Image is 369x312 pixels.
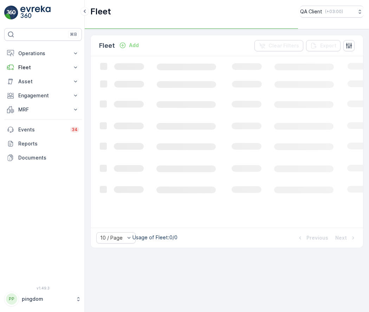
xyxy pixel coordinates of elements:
[129,42,139,49] p: Add
[18,78,68,85] p: Asset
[18,50,68,57] p: Operations
[335,234,347,241] p: Next
[4,137,82,151] a: Reports
[4,6,18,20] img: logo
[116,41,142,50] button: Add
[296,234,329,242] button: Previous
[4,292,82,306] button: PPpingdom
[300,8,322,15] p: QA Client
[254,40,303,51] button: Clear Filters
[18,106,68,113] p: MRF
[306,234,328,241] p: Previous
[18,64,68,71] p: Fleet
[18,140,79,147] p: Reports
[6,293,17,305] div: PP
[4,103,82,117] button: MRF
[325,9,343,14] p: ( +03:00 )
[70,32,77,37] p: ⌘B
[4,123,82,137] a: Events34
[306,40,341,51] button: Export
[4,60,82,74] button: Fleet
[18,126,66,133] p: Events
[90,6,111,17] p: Fleet
[335,234,357,242] button: Next
[132,234,177,241] p: Usage of Fleet : 0/0
[18,154,79,161] p: Documents
[4,46,82,60] button: Operations
[22,295,72,303] p: pingdom
[320,42,336,49] p: Export
[18,92,68,99] p: Engagement
[4,89,82,103] button: Engagement
[4,74,82,89] button: Asset
[4,286,82,290] span: v 1.49.3
[20,6,51,20] img: logo_light-DOdMpM7g.png
[268,42,299,49] p: Clear Filters
[99,41,115,51] p: Fleet
[300,6,363,18] button: QA Client(+03:00)
[72,127,78,132] p: 34
[4,151,82,165] a: Documents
